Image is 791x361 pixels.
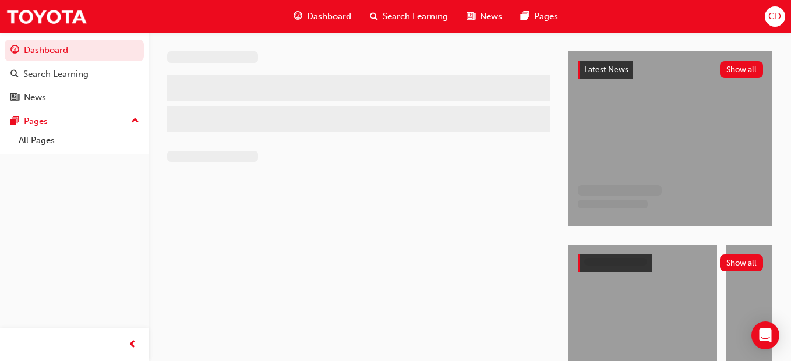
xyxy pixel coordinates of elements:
div: Pages [24,115,48,128]
div: Search Learning [23,68,89,81]
a: Show all [578,254,763,272]
a: pages-iconPages [511,5,567,29]
button: Pages [5,111,144,132]
span: Search Learning [383,10,448,23]
span: Latest News [584,65,628,75]
button: Show all [720,61,764,78]
div: Open Intercom Messenger [751,321,779,349]
a: search-iconSearch Learning [361,5,457,29]
span: guage-icon [294,9,302,24]
span: up-icon [131,114,139,129]
span: prev-icon [128,338,137,352]
a: Dashboard [5,40,144,61]
span: pages-icon [10,116,19,127]
span: news-icon [10,93,19,103]
span: Dashboard [307,10,351,23]
div: News [24,91,46,104]
span: guage-icon [10,45,19,56]
button: CD [765,6,785,27]
span: search-icon [10,69,19,80]
a: news-iconNews [457,5,511,29]
span: CD [768,10,781,23]
a: All Pages [14,132,144,150]
span: news-icon [467,9,475,24]
span: pages-icon [521,9,529,24]
a: News [5,87,144,108]
span: News [480,10,502,23]
img: Trak [6,3,87,30]
span: Pages [534,10,558,23]
a: Search Learning [5,63,144,85]
button: DashboardSearch LearningNews [5,37,144,111]
a: guage-iconDashboard [284,5,361,29]
button: Show all [720,254,764,271]
a: Latest NewsShow all [578,61,763,79]
span: search-icon [370,9,378,24]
